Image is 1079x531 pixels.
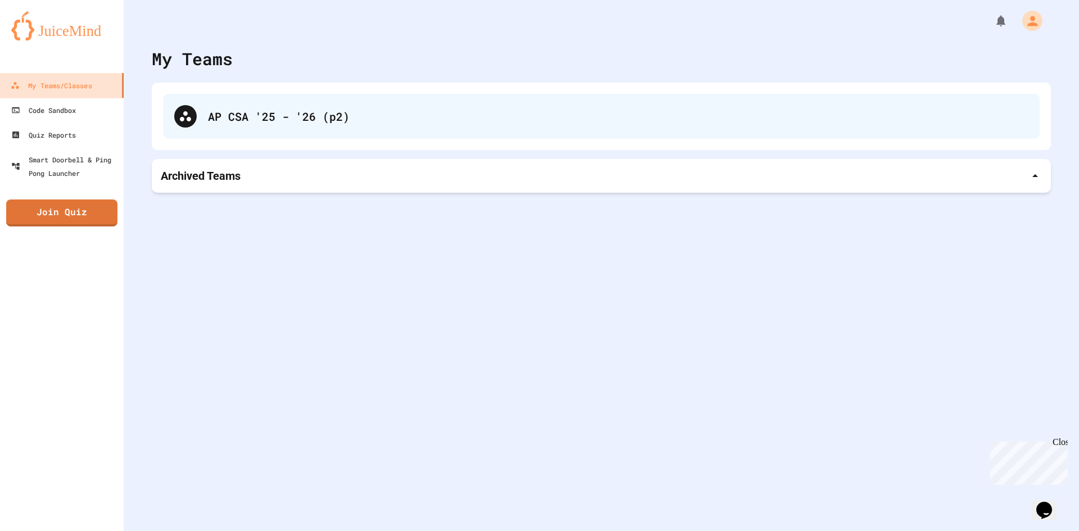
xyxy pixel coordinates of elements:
div: Code Sandbox [11,103,76,117]
iframe: chat widget [986,437,1068,485]
div: My Teams/Classes [11,79,92,92]
iframe: chat widget [1032,486,1068,520]
a: Join Quiz [6,199,117,226]
div: Smart Doorbell & Ping Pong Launcher [11,153,119,180]
div: AP CSA '25 - '26 (p2) [163,94,1040,139]
div: My Teams [152,46,233,71]
p: Archived Teams [161,168,241,184]
div: AP CSA '25 - '26 (p2) [208,108,1028,125]
div: Chat with us now!Close [4,4,78,71]
div: My Notifications [973,11,1010,30]
div: Quiz Reports [11,128,76,142]
img: logo-orange.svg [11,11,112,40]
div: My Account [1010,8,1045,34]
